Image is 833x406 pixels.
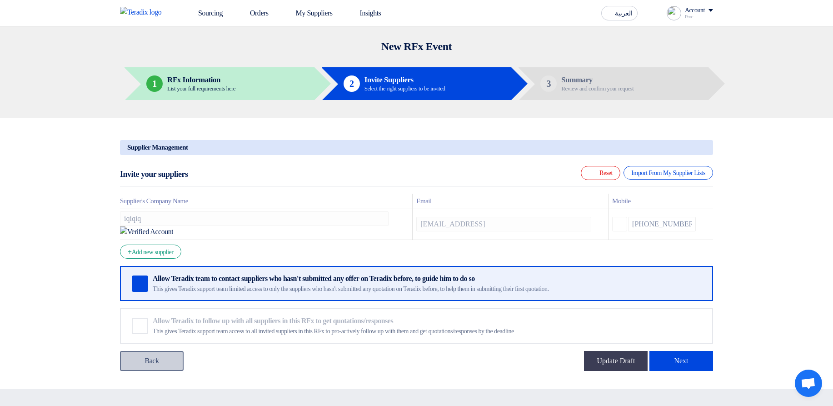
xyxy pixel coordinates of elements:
h5: Summary [561,76,633,84]
div: 1 [146,75,163,92]
div: 3 [540,75,557,92]
div: Proc [685,14,713,19]
div: Select the right suppliers to be invited [364,85,445,91]
h5: Invite your suppliers [120,170,188,179]
input: Email [416,217,591,231]
a: Open chat [795,370,822,397]
div: Allow Teradix to follow up with all suppliers in this RFx to get quotations/responses [153,316,700,326]
a: Back [120,351,184,371]
img: Verified Account [120,226,173,237]
h2: New RFx Event [120,40,713,53]
input: Supplier Name [120,211,389,226]
div: Review and confirm your request [561,85,633,91]
h5: Invite Suppliers [364,76,445,84]
a: My Suppliers [276,3,340,23]
button: Update Draft [584,351,648,371]
h5: RFx Information [167,76,235,84]
div: List your full requirements here [167,85,235,91]
div: Reset [581,166,620,180]
div: Allow Teradix team to contact suppliers who hasn't submitted any offer on Teradix before, to guid... [153,274,700,283]
span: + [128,248,132,256]
span: العربية [615,10,633,17]
img: Teradix logo [120,7,167,18]
a: Sourcing [178,3,230,23]
img: profile_test.png [667,6,681,20]
div: This gives Teradix support team access to all invited suppliers in this RFx to pro-actively follo... [153,327,700,336]
h5: Supplier Management [120,140,713,155]
button: العربية [601,6,638,20]
a: Insights [340,3,389,23]
div: This gives Teradix support team limited access to only the suppliers who hasn't submitted any quo... [153,285,700,293]
button: Next [649,351,713,371]
div: Import From My Supplier Lists [624,166,713,180]
th: Supplier's Company Name [120,194,413,209]
div: 2 [344,75,360,92]
div: Add new supplier [120,245,181,259]
th: Email [413,194,609,209]
div: Account [685,7,705,15]
a: Orders [230,3,276,23]
th: Mobile [609,194,699,209]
